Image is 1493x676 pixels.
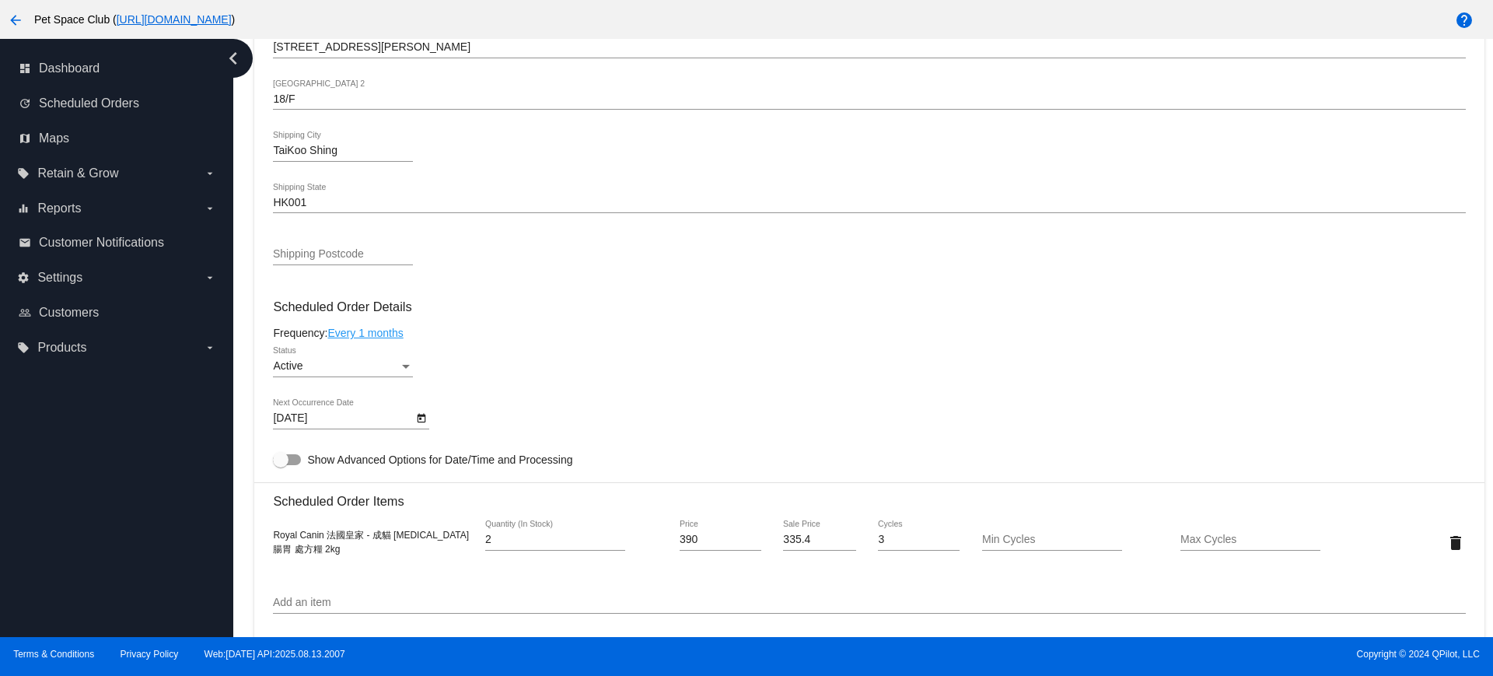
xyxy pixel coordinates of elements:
a: people_outline Customers [19,300,216,325]
input: Shipping Street 2 [273,93,1465,106]
span: Reports [37,201,81,215]
input: Quantity (In Stock) [485,534,625,546]
i: settings [17,271,30,284]
mat-icon: arrow_back [6,11,25,30]
h3: Scheduled Order Details [273,299,1465,314]
span: Royal Canin 法國皇家 - 成貓 [MEDICAL_DATA] 腸胃 處方糧 2kg [273,530,469,555]
a: Terms & Conditions [13,649,94,660]
h3: 2 Shipping Rates Available [273,636,424,669]
input: Min Cycles [982,534,1122,546]
span: Pet Space Club ( ) [34,13,235,26]
span: Active [273,359,302,372]
i: arrow_drop_down [204,271,216,284]
span: Maps [39,131,69,145]
i: chevron_left [221,46,246,71]
span: Scheduled Orders [39,96,139,110]
span: Settings [37,271,82,285]
input: Add an item [273,597,1465,609]
a: map Maps [19,126,216,151]
input: Shipping State [273,197,1465,209]
i: people_outline [19,306,31,319]
a: Web:[DATE] API:2025.08.13.2007 [205,649,345,660]
input: Cycles [878,534,960,546]
mat-icon: help [1455,11,1474,30]
input: Next Occurrence Date [273,412,413,425]
input: Price [680,534,761,546]
input: Shipping Street 1 [273,41,1465,54]
input: Max Cycles [1180,534,1320,546]
input: Sale Price [783,534,855,546]
i: equalizer [17,202,30,215]
span: Customers [39,306,99,320]
a: update Scheduled Orders [19,91,216,116]
a: Privacy Policy [121,649,179,660]
i: email [19,236,31,249]
input: Shipping Postcode [273,248,413,261]
mat-icon: delete [1446,534,1465,552]
span: Retain & Grow [37,166,118,180]
div: Frequency: [273,327,1465,339]
i: map [19,132,31,145]
i: update [19,97,31,110]
i: local_offer [17,342,30,354]
h3: Scheduled Order Items [273,482,1465,509]
a: email Customer Notifications [19,230,216,255]
span: Show Advanced Options for Date/Time and Processing [307,452,572,468]
mat-select: Status [273,360,413,373]
i: dashboard [19,62,31,75]
i: arrow_drop_down [204,342,216,354]
i: arrow_drop_down [204,167,216,180]
span: Customer Notifications [39,236,164,250]
a: dashboard Dashboard [19,56,216,81]
i: local_offer [17,167,30,180]
span: Dashboard [39,61,100,75]
span: Copyright © 2024 QPilot, LLC [760,649,1480,660]
span: Products [37,341,86,355]
i: arrow_drop_down [204,202,216,215]
button: Open calendar [413,409,429,426]
input: Shipping City [273,145,413,157]
a: Every 1 months [327,327,403,339]
a: [URL][DOMAIN_NAME] [117,13,232,26]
